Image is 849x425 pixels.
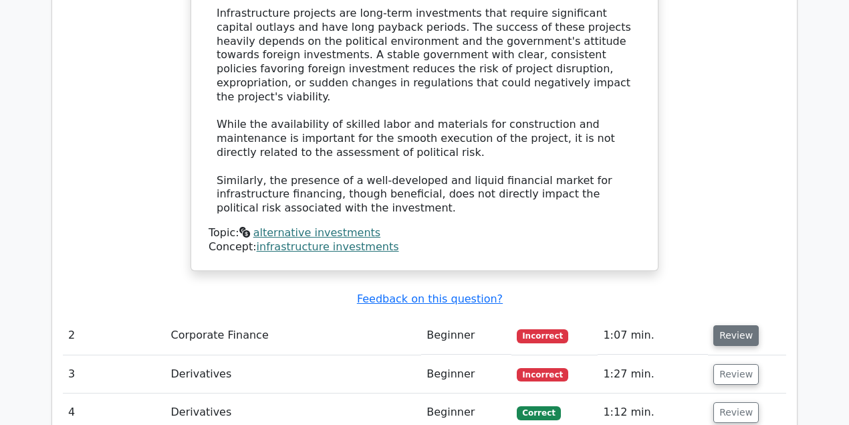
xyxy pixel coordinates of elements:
a: Feedback on this question? [357,292,503,305]
a: infrastructure investments [257,240,399,253]
button: Review [713,364,759,385]
td: Derivatives [165,355,421,394]
td: 2 [63,317,165,355]
td: 1:27 min. [598,355,708,394]
span: Incorrect [517,368,568,381]
td: 1:07 min. [598,317,708,355]
a: alternative investments [253,226,380,239]
span: Correct [517,406,560,420]
button: Review [713,325,759,346]
div: Concept: [209,240,640,254]
td: Corporate Finance [165,317,421,355]
span: Incorrect [517,329,568,343]
td: Beginner [421,317,511,355]
button: Review [713,402,759,423]
td: 3 [63,355,165,394]
td: Beginner [421,355,511,394]
div: Topic: [209,226,640,240]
